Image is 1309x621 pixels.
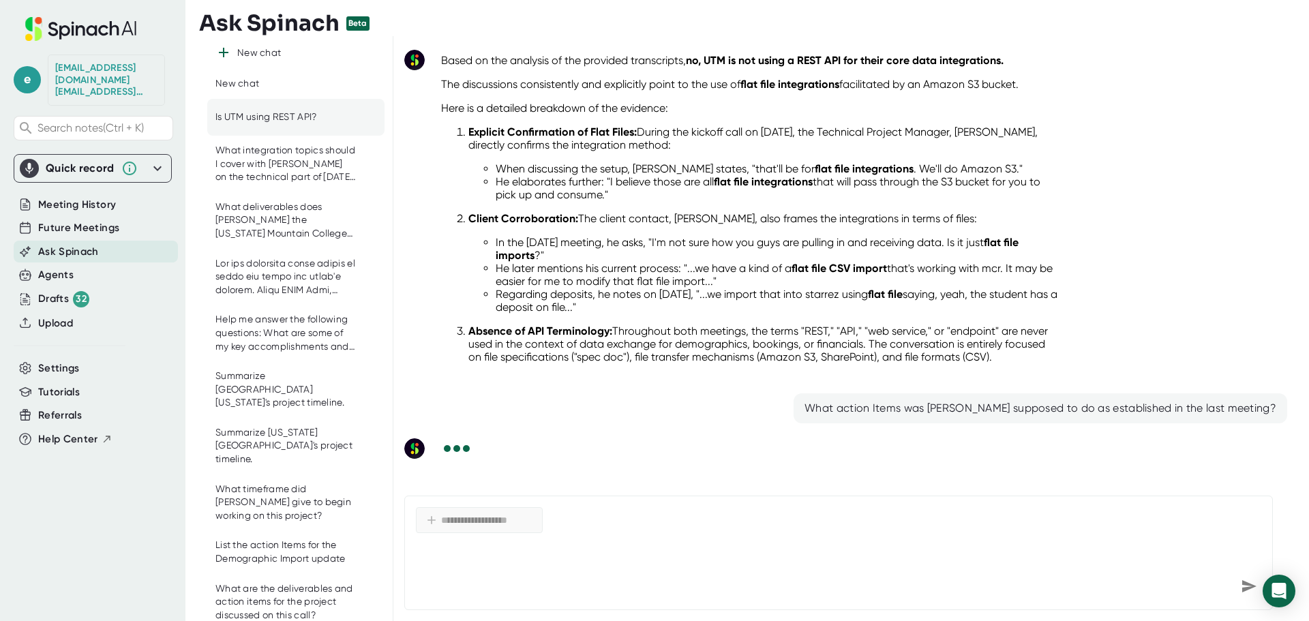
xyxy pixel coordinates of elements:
div: What timeframe did Andrew give to begin working on this project? [215,483,356,523]
span: Help Center [38,431,98,447]
p: Here is a detailed breakdown of the evidence: [441,102,1059,115]
div: List the action Items for the Demographic Import update [215,539,356,565]
div: Quick record [20,155,166,182]
strong: flat file CSV import [792,262,887,275]
p: Throughout both meetings, the terms "REST," "API," "web service," or "endpoint" are never used in... [468,324,1059,363]
span: e [14,66,41,93]
div: Help me answer the following questions: What are some of my key accomplishments and results over ... [215,313,356,353]
div: New chat [215,77,259,91]
span: Search notes (Ctrl + K) [37,121,144,134]
h3: Ask Spinach [199,10,340,36]
button: Help Center [38,431,112,447]
button: Meeting History [38,197,116,213]
strong: Absence of API Terminology: [468,324,612,337]
button: Future Meetings [38,220,119,236]
strong: flat file [868,288,903,301]
p: The discussions consistently and explicitly point to the use of facilitated by an Amazon S3 bucket. [441,78,1059,91]
button: Drafts 32 [38,291,89,307]
p: The client contact, [PERSON_NAME], also frames the integrations in terms of files: [468,212,1059,225]
div: Summarize Colorado Mountain College's project timeline. [215,426,356,466]
div: Lor ips dolorsita conse adipis el seddo eiu tempo inc utlab'e dolorem. Aliqu ENIM Admi, Venia qui... [215,257,356,297]
div: What action Items was [PERSON_NAME] supposed to do as established in the last meeting? [804,402,1276,415]
li: Regarding deposits, he notes on [DATE], "...we import that into starrez using saying, yeah, the s... [496,288,1059,314]
div: edotson@starrez.com edotson@starrez.com [55,62,157,98]
div: Summarize Southern Oregon University's project timeline. [215,369,356,410]
li: In the [DATE] meeting, he asks, "I'm not sure how you guys are pulling in and receiving data. Is ... [496,236,1059,262]
li: When discussing the setup, [PERSON_NAME] states, "that'll be for . We'll do Amazon S3." [496,162,1059,175]
div: What integration topics should I cover with [PERSON_NAME] on the technical part of [DATE] meeting? [215,144,356,184]
div: 32 [73,291,89,307]
div: Quick record [46,162,115,175]
div: Drafts [38,291,89,307]
div: What deliverables does [PERSON_NAME] the [US_STATE] Mountain College team? [215,200,356,241]
div: Is UTM using REST API? [215,110,317,124]
li: He elaborates further: "I believe those are all that will pass through the S3 bucket for you to p... [496,175,1059,201]
button: Tutorials [38,384,80,400]
div: New chat [237,47,281,59]
div: Beta [346,16,370,31]
p: Based on the analysis of the provided transcripts, [441,54,1059,67]
div: Open Intercom Messenger [1263,575,1295,607]
strong: Explicit Confirmation of Flat Files: [468,125,637,138]
button: Referrals [38,408,82,423]
p: During the kickoff call on [DATE], the Technical Project Manager, [PERSON_NAME], directly confirm... [468,125,1059,151]
strong: flat file integrations [815,162,914,175]
strong: flat file integrations [714,175,813,188]
button: Upload [38,316,73,331]
strong: flat file integrations [740,78,839,91]
strong: flat file imports [496,236,1019,262]
strong: no, UTM is not using a REST API for their core data integrations. [686,54,1004,67]
button: Settings [38,361,80,376]
strong: Client Corroboration: [468,212,578,225]
button: Ask Spinach [38,244,99,260]
button: Agents [38,267,74,283]
li: He later mentions his current process: "...we have a kind of a that's working with mcr. It may be... [496,262,1059,288]
div: Send message [1237,574,1261,599]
